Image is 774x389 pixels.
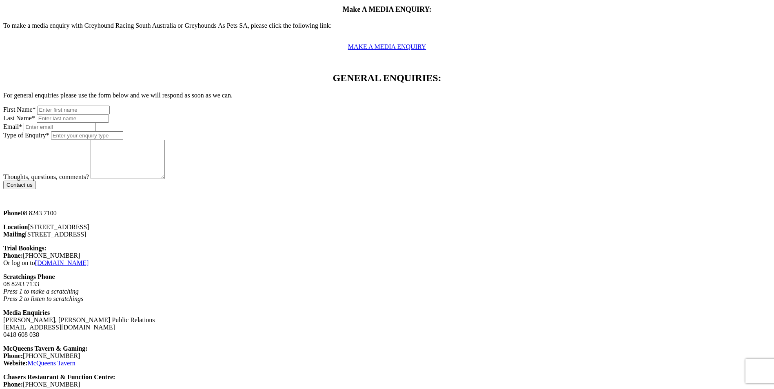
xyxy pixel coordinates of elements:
em: Press 1 to make a scratching Press 2 to listen to scratchings [3,288,83,302]
strong: Phone [3,210,21,217]
input: Contact us [3,181,36,189]
b: : [85,345,87,352]
strong: McQueens Tavern & Gaming [3,345,85,352]
b: : [113,374,115,380]
a: McQueens Tavern [28,360,75,367]
input: Enter email [24,123,96,131]
strong: Phone: [3,381,23,388]
label: Thoughts, questions, comments? [3,173,89,180]
label: First Name [3,106,36,113]
p: 08 8243 7133 [3,273,771,303]
p: [STREET_ADDRESS] [STREET_ADDRESS] [3,223,771,238]
input: Enter first name [38,106,110,114]
a: [DOMAIN_NAME] [35,259,89,266]
strong: Phone: [3,252,23,259]
p: To make a media enquiry with Greyhound Racing South Australia or Greyhounds As Pets SA, please cl... [3,22,771,37]
p: For general enquiries please use the form below and we will respond as soon as we can. [3,92,771,99]
strong: Scratchings Phone [3,273,55,280]
strong: Phone: [3,352,23,359]
p: [PERSON_NAME], [PERSON_NAME] Public Relations [EMAIL_ADDRESS][DOMAIN_NAME] 0418 608 038 [3,309,771,338]
strong: Chasers Restaurant & Function Centre [3,374,113,380]
a: MAKE A MEDIA ENQUIRY [348,43,426,50]
input: Enter last name [37,114,109,123]
input: Enter your enquiry type [51,131,123,140]
span: Make A MEDIA ENQUIRY: [342,5,431,13]
p: [PHONE_NUMBER] Or log on to [3,245,771,267]
p: [PHONE_NUMBER] [3,345,771,367]
strong: Website: [3,360,28,367]
strong: Location [3,223,28,230]
label: Type of Enquiry [3,132,49,139]
strong: Mailing [3,231,25,238]
strong: Media Enquiries [3,309,50,316]
label: Email [3,123,24,130]
b: Trial Bookings: [3,245,47,252]
p: 08 8243 7100 [3,210,771,217]
label: Last Name [3,115,35,122]
span: GENERAL ENQUIRIES: [333,73,441,83]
